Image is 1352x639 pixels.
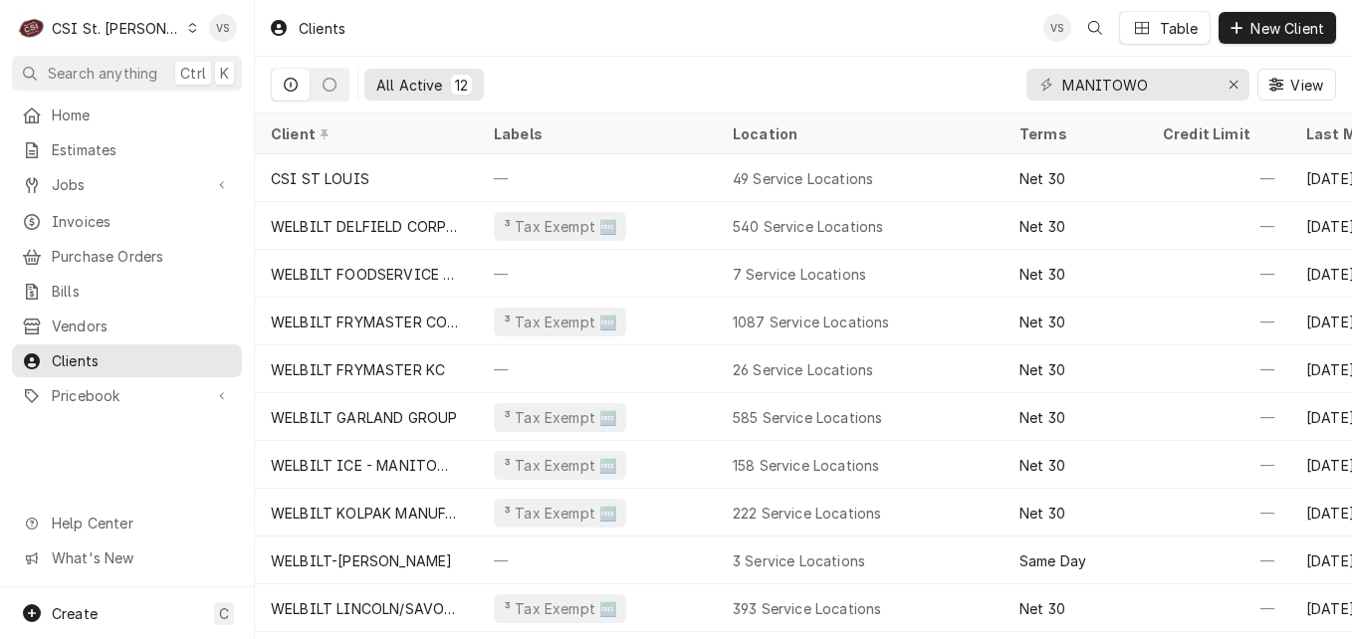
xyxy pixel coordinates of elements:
[271,312,462,332] div: WELBILT FRYMASTER CORPORATION
[271,598,462,619] div: WELBILT LINCOLN/SAVORY/MERCO
[52,281,232,302] span: Bills
[376,75,443,96] div: All Active
[48,63,157,84] span: Search anything
[12,541,242,574] a: Go to What's New
[1147,584,1290,632] div: —
[12,168,242,201] a: Go to Jobs
[733,598,881,619] div: 393 Service Locations
[1019,312,1065,332] div: Net 30
[1147,345,1290,393] div: —
[12,133,242,166] a: Estimates
[1219,12,1336,44] button: New Client
[12,344,242,377] a: Clients
[12,56,242,91] button: Search anythingCtrlK
[12,379,242,412] a: Go to Pricebook
[271,123,458,144] div: Client
[502,598,618,619] div: ³ Tax Exempt 🆓
[1147,393,1290,441] div: —
[494,123,701,144] div: Labels
[1019,503,1065,524] div: Net 30
[219,603,229,624] span: C
[478,250,717,298] div: —
[12,310,242,342] a: Vendors
[1019,216,1065,237] div: Net 30
[1019,359,1065,380] div: Net 30
[478,345,717,393] div: —
[52,350,232,371] span: Clients
[52,605,98,622] span: Create
[52,246,232,267] span: Purchase Orders
[1043,14,1071,42] div: VS
[271,550,452,571] div: WELBILT-[PERSON_NAME]
[502,312,618,332] div: ³ Tax Exempt 🆓
[52,139,232,160] span: Estimates
[478,536,717,584] div: —
[1218,69,1249,101] button: Erase input
[52,547,230,568] span: What's New
[1147,250,1290,298] div: —
[733,123,988,144] div: Location
[1246,18,1328,39] span: New Client
[1147,298,1290,345] div: —
[209,14,237,42] div: Vicky Stuesse's Avatar
[52,174,202,195] span: Jobs
[478,154,717,202] div: —
[1079,12,1111,44] button: Open search
[733,312,890,332] div: 1087 Service Locations
[12,99,242,131] a: Home
[271,503,462,524] div: WELBILT KOLPAK MANUFACTURING
[1019,264,1065,285] div: Net 30
[502,407,618,428] div: ³ Tax Exempt 🆓
[180,63,206,84] span: Ctrl
[502,216,618,237] div: ³ Tax Exempt 🆓
[271,216,462,237] div: WELBILT DELFIELD CORPORATION
[1163,123,1270,144] div: Credit Limit
[209,14,237,42] div: VS
[12,275,242,308] a: Bills
[12,240,242,273] a: Purchase Orders
[52,513,230,533] span: Help Center
[1147,441,1290,489] div: —
[1019,407,1065,428] div: Net 30
[1019,598,1065,619] div: Net 30
[733,503,881,524] div: 222 Service Locations
[1257,69,1336,101] button: View
[733,168,873,189] div: 49 Service Locations
[1019,550,1086,571] div: Same Day
[502,503,618,524] div: ³ Tax Exempt 🆓
[733,216,883,237] div: 540 Service Locations
[1019,168,1065,189] div: Net 30
[271,407,457,428] div: WELBILT GARLAND GROUP
[733,407,882,428] div: 585 Service Locations
[52,385,202,406] span: Pricebook
[52,18,181,39] div: CSI St. [PERSON_NAME]
[1062,69,1212,101] input: Keyword search
[52,211,232,232] span: Invoices
[1147,489,1290,536] div: —
[271,455,462,476] div: WELBILT ICE - MANITOWOC ICE
[733,264,866,285] div: 7 Service Locations
[502,455,618,476] div: ³ Tax Exempt 🆓
[1019,123,1127,144] div: Terms
[1147,154,1290,202] div: —
[52,105,232,125] span: Home
[733,550,865,571] div: 3 Service Locations
[12,205,242,238] a: Invoices
[1160,18,1199,39] div: Table
[1043,14,1071,42] div: Vicky Stuesse's Avatar
[271,264,462,285] div: WELBILT FOODSERVICE WALK-IN DIV
[271,168,369,189] div: CSI ST LOUIS
[1147,202,1290,250] div: —
[52,316,232,336] span: Vendors
[220,63,229,84] span: K
[1286,75,1327,96] span: View
[733,359,873,380] div: 26 Service Locations
[455,75,468,96] div: 12
[18,14,46,42] div: C
[18,14,46,42] div: CSI St. Louis's Avatar
[733,455,879,476] div: 158 Service Locations
[271,359,445,380] div: WELBILT FRYMASTER KC
[1147,536,1290,584] div: —
[12,507,242,539] a: Go to Help Center
[1019,455,1065,476] div: Net 30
